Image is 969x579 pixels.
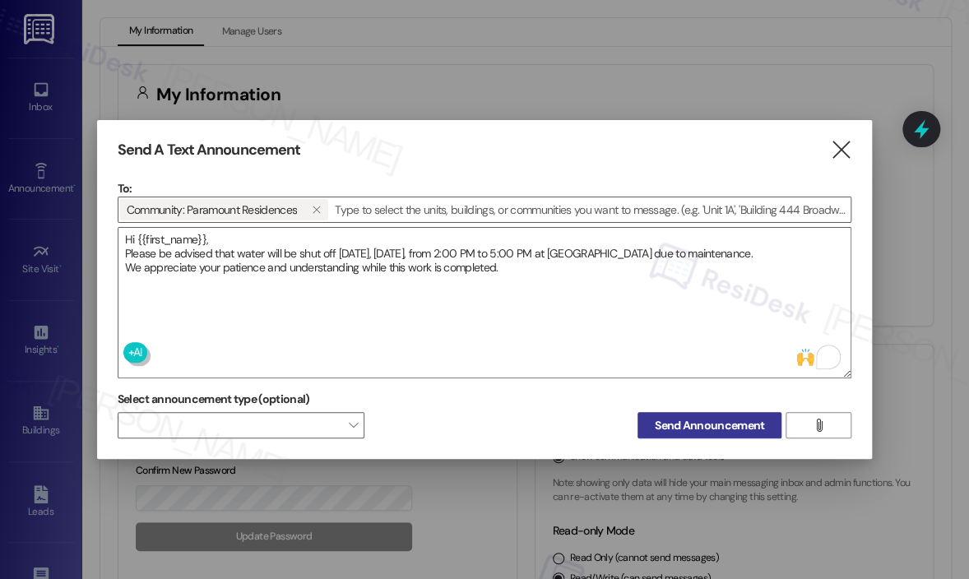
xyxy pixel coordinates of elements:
[311,203,320,216] i: 
[118,180,851,197] p: To:
[637,412,781,438] button: Send Announcement
[118,387,310,412] label: Select announcement type (optional)
[813,419,825,432] i: 
[830,141,852,159] i: 
[127,199,297,220] span: Community: Paramount Residences
[118,141,300,160] h3: Send A Text Announcement
[304,199,328,220] button: Community: Paramount Residences
[118,228,851,378] textarea: To enrich screen reader interactions, please activate Accessibility in Grammarly extension settings
[330,197,851,222] input: Type to select the units, buildings, or communities you want to message. (e.g. 'Unit 1A', 'Buildi...
[118,227,851,378] div: To enrich screen reader interactions, please activate Accessibility in Grammarly extension settings
[655,417,764,434] span: Send Announcement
